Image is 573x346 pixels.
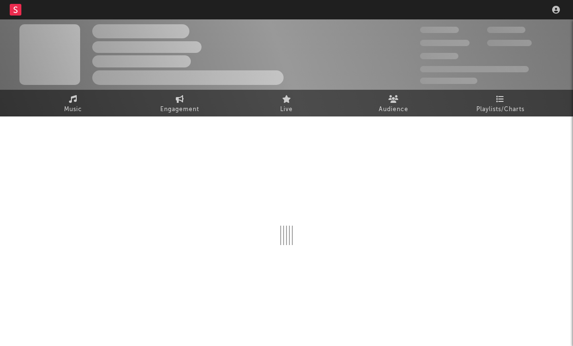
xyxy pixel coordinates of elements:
[126,90,233,116] a: Engagement
[487,40,532,46] span: 1,000,000
[64,104,82,115] span: Music
[280,104,293,115] span: Live
[447,90,554,116] a: Playlists/Charts
[420,40,470,46] span: 50,000,000
[340,90,447,116] a: Audience
[420,78,477,84] span: Jump Score: 85.0
[233,90,340,116] a: Live
[420,27,459,33] span: 300,000
[379,104,408,115] span: Audience
[420,66,529,72] span: 50,000,000 Monthly Listeners
[487,27,525,33] span: 100,000
[476,104,524,115] span: Playlists/Charts
[19,90,126,116] a: Music
[420,53,458,59] span: 100,000
[160,104,199,115] span: Engagement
